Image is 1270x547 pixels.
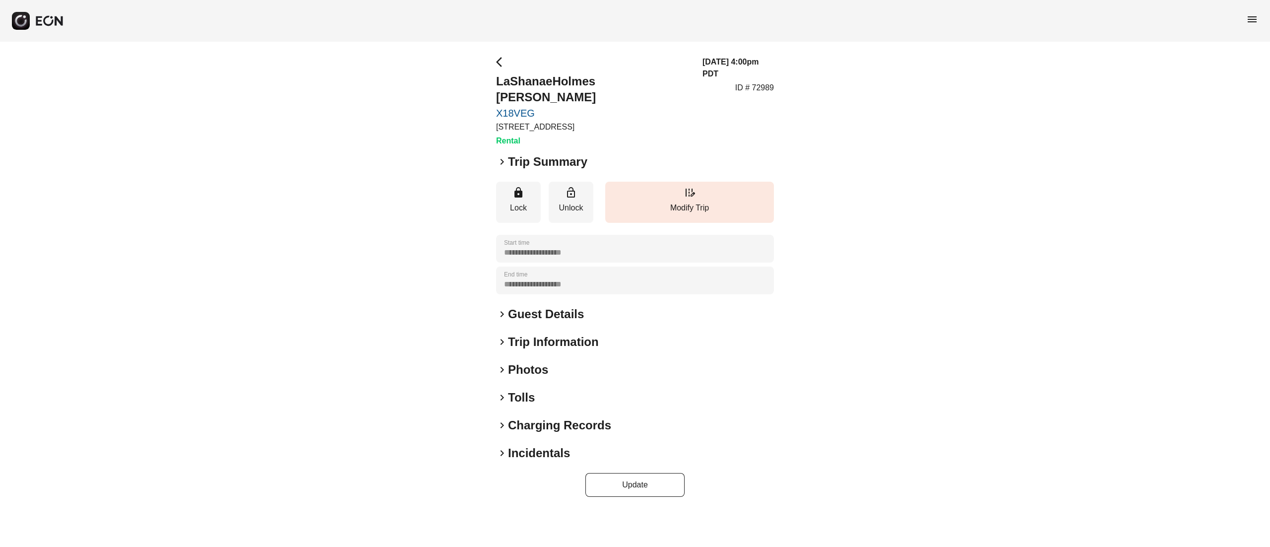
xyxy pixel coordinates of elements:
[501,202,536,214] p: Lock
[508,417,611,433] h2: Charging Records
[496,308,508,320] span: keyboard_arrow_right
[508,362,548,378] h2: Photos
[1246,13,1258,25] span: menu
[496,156,508,168] span: keyboard_arrow_right
[496,392,508,404] span: keyboard_arrow_right
[496,447,508,459] span: keyboard_arrow_right
[496,182,541,223] button: Lock
[496,73,691,105] h2: LaShanaeHolmes [PERSON_NAME]
[508,445,570,461] h2: Incidentals
[605,182,774,223] button: Modify Trip
[496,56,508,68] span: arrow_back_ios
[508,154,587,170] h2: Trip Summary
[735,82,774,94] p: ID # 72989
[508,390,535,406] h2: Tolls
[585,473,685,497] button: Update
[496,107,691,119] a: X18VEG
[610,202,769,214] p: Modify Trip
[496,336,508,348] span: keyboard_arrow_right
[496,419,508,431] span: keyboard_arrow_right
[684,187,696,199] span: edit_road
[508,334,599,350] h2: Trip Information
[549,182,593,223] button: Unlock
[554,202,588,214] p: Unlock
[496,135,691,147] h3: Rental
[565,187,577,199] span: lock_open
[496,364,508,376] span: keyboard_arrow_right
[702,56,774,80] h3: [DATE] 4:00pm PDT
[496,121,691,133] p: [STREET_ADDRESS]
[512,187,524,199] span: lock
[508,306,584,322] h2: Guest Details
